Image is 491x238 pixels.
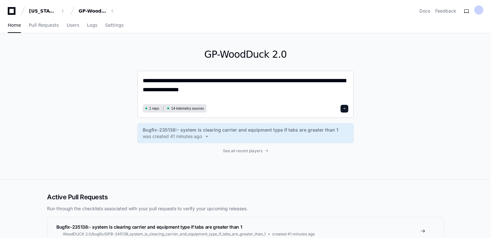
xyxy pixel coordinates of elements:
[419,8,430,14] a: Docs
[79,8,106,14] div: GP-WoodDuck 2.0
[8,23,21,27] span: Home
[67,23,79,27] span: Users
[29,18,59,33] a: Pull Requests
[143,127,338,133] span: Bugfix-235138:- system is clearing carrier and equipment type if tabs are greater than 1
[143,127,348,140] a: Bugfix-235138:- system is clearing carrier and equipment type if tabs are greater than 1was creat...
[435,8,456,14] button: Feedback
[26,5,68,17] button: [US_STATE] Pacific
[87,23,97,27] span: Logs
[67,18,79,33] a: Users
[137,148,354,154] a: See all recent players
[105,18,123,33] a: Settings
[149,106,159,111] span: 1 repo
[47,205,444,212] p: Run through the checklists associated with your pull requests to verify your upcoming releases.
[63,232,266,237] span: WoodDUCK 2.0/bugfix/GPB-245138_system_is_clearing_carrier_and_equipment_type_if_tabs_are_greater_...
[29,8,57,14] div: [US_STATE] Pacific
[56,224,242,230] span: Bugfix-235138:- system is clearing carrier and equipment type if tabs are greater than 1
[143,133,202,140] span: was created 41 minutes ago
[29,23,59,27] span: Pull Requests
[137,49,354,60] h1: GP-WoodDuck 2.0
[47,193,444,202] h2: Active Pull Requests
[223,148,263,154] span: See all recent players
[105,23,123,27] span: Settings
[171,106,204,111] span: 14 telemetry sources
[76,5,117,17] button: GP-WoodDuck 2.0
[8,18,21,33] a: Home
[87,18,97,33] a: Logs
[272,232,315,237] span: created 41 minutes ago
